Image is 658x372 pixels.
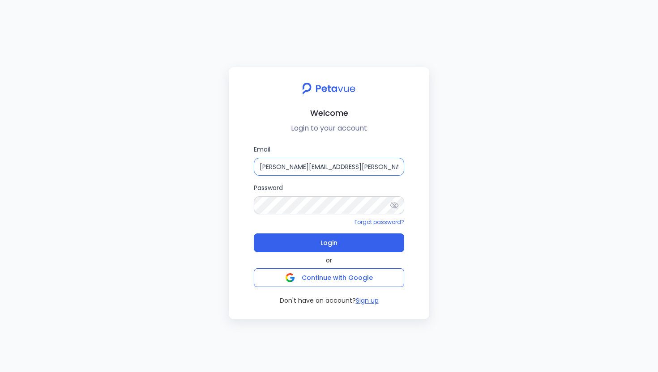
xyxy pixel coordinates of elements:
a: Forgot password? [355,218,404,226]
button: Continue with Google [254,268,404,287]
h2: Welcome [236,106,422,119]
span: Continue with Google [302,273,373,282]
label: Password [254,183,404,214]
span: Don't have an account? [280,296,356,305]
button: Sign up [356,296,379,305]
span: Login [320,237,338,249]
img: petavue logo [296,78,361,99]
input: Email [254,158,404,176]
button: Login [254,233,404,252]
span: or [326,256,332,265]
label: Email [254,144,404,176]
p: Login to your account [236,123,422,134]
input: Password [254,196,404,214]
